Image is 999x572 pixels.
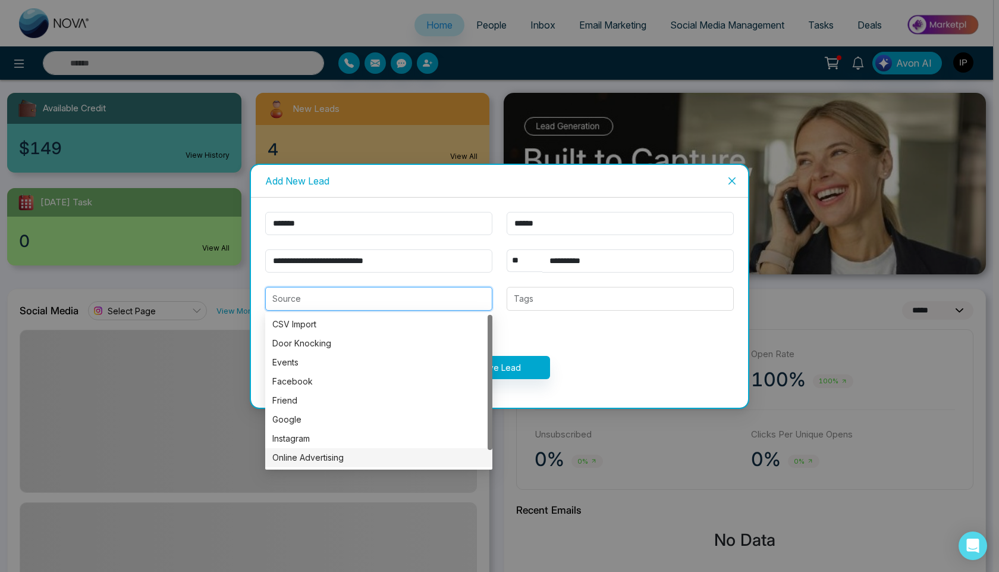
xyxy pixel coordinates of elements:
div: Events [272,356,485,369]
div: CSV Import [272,318,485,331]
button: Close [716,165,748,197]
div: Door Knocking [272,337,485,350]
div: Friend [272,394,485,407]
div: Google [265,410,492,429]
div: Instagram [272,432,485,445]
div: Events [265,353,492,372]
div: Online Advertising [265,448,492,467]
div: Facebook [265,372,492,391]
div: Google [272,413,485,426]
div: Friend [265,391,492,410]
div: Open Intercom Messenger [959,532,987,560]
div: Add New Lead [265,174,734,187]
div: Door Knocking [265,334,492,353]
span: close [727,176,737,186]
div: Facebook [272,375,485,388]
div: Online Advertising [272,451,485,464]
button: Save Lead [450,356,550,379]
div: Instagram [265,429,492,448]
div: CSV Import [265,315,492,334]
